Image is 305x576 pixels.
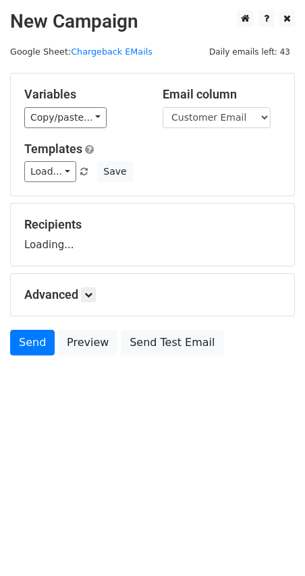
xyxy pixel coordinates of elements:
a: Copy/paste... [24,107,107,128]
div: Loading... [24,217,281,252]
a: Preview [58,330,117,355]
small: Google Sheet: [10,47,152,57]
h5: Email column [163,87,281,102]
button: Save [97,161,132,182]
a: Send Test Email [121,330,223,355]
span: Daily emails left: 43 [204,45,295,59]
a: Daily emails left: 43 [204,47,295,57]
a: Chargeback EMails [71,47,152,57]
a: Send [10,330,55,355]
a: Load... [24,161,76,182]
h5: Recipients [24,217,281,232]
h5: Advanced [24,287,281,302]
a: Templates [24,142,82,156]
h2: New Campaign [10,10,295,33]
h5: Variables [24,87,142,102]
